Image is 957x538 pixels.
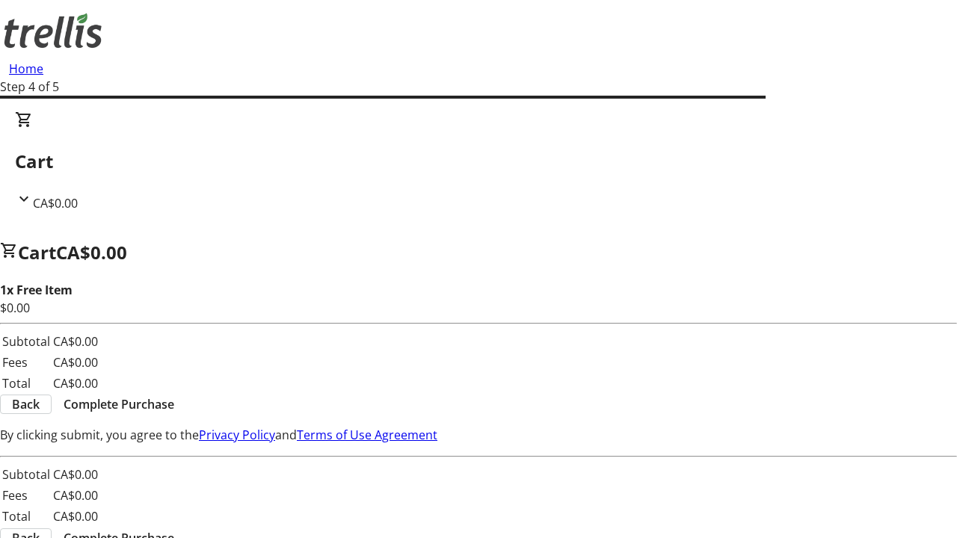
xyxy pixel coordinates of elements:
[52,507,99,526] td: CA$0.00
[52,465,99,484] td: CA$0.00
[52,353,99,372] td: CA$0.00
[1,353,51,372] td: Fees
[52,395,186,413] button: Complete Purchase
[52,332,99,351] td: CA$0.00
[12,395,40,413] span: Back
[18,240,56,265] span: Cart
[297,427,437,443] a: Terms of Use Agreement
[52,486,99,505] td: CA$0.00
[1,507,51,526] td: Total
[1,465,51,484] td: Subtotal
[52,374,99,393] td: CA$0.00
[64,395,174,413] span: Complete Purchase
[1,374,51,393] td: Total
[33,195,78,211] span: CA$0.00
[56,240,127,265] span: CA$0.00
[1,486,51,505] td: Fees
[1,332,51,351] td: Subtotal
[15,111,942,212] div: CartCA$0.00
[15,148,942,175] h2: Cart
[199,427,275,443] a: Privacy Policy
